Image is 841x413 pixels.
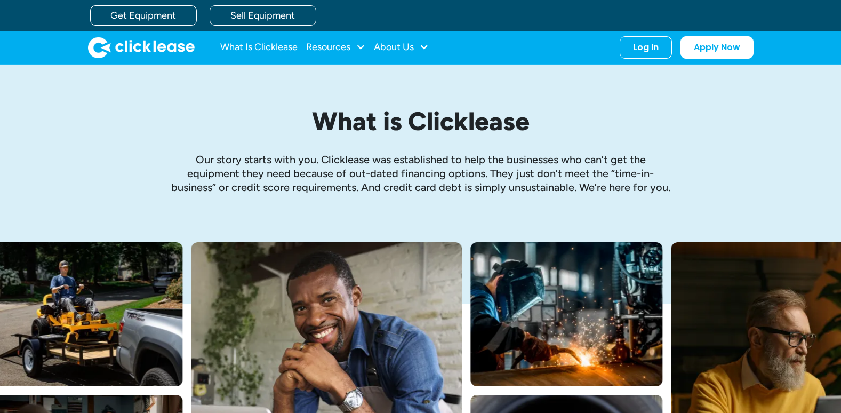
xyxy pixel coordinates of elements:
img: A welder in a large mask working on a large pipe [470,242,662,386]
div: Resources [306,37,365,58]
h1: What is Clicklease [170,107,671,136]
div: Log In [633,42,659,53]
a: What Is Clicklease [220,37,298,58]
div: About Us [374,37,429,58]
a: Apply Now [680,36,754,59]
a: Get Equipment [90,5,197,26]
a: Sell Equipment [210,5,316,26]
a: home [88,37,195,58]
p: Our story starts with you. Clicklease was established to help the businesses who can’t get the eq... [170,153,671,194]
img: Clicklease logo [88,37,195,58]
